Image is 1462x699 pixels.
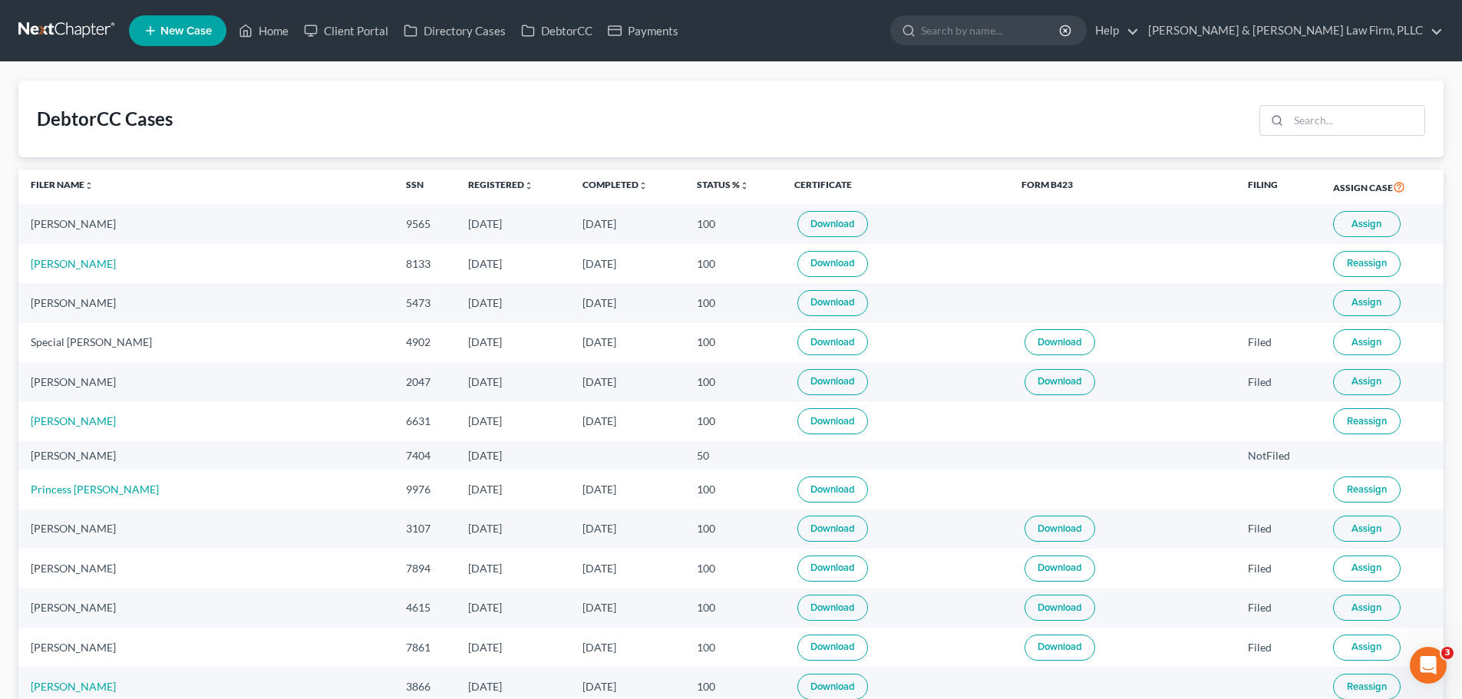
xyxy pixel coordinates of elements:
span: Assign [1351,523,1381,535]
div: [PERSON_NAME] [31,216,381,232]
span: Reassign [1347,257,1387,269]
a: Download [797,635,868,661]
div: [PERSON_NAME] [31,295,381,311]
td: 100 [685,470,782,509]
td: [DATE] [456,283,570,322]
button: Reassign [1333,476,1401,503]
div: [PERSON_NAME] [31,600,381,615]
a: Download [797,516,868,542]
div: 2047 [406,374,444,390]
td: [DATE] [456,362,570,401]
td: [DATE] [570,244,685,283]
button: Assign [1333,211,1401,237]
div: 4615 [406,600,444,615]
div: Filed [1248,600,1309,615]
div: [PERSON_NAME] [31,521,381,536]
span: Assign [1351,641,1381,653]
button: Reassign [1333,251,1401,277]
button: Assign [1333,516,1401,542]
td: 100 [685,509,782,549]
td: [DATE] [570,549,685,588]
div: Filed [1248,521,1309,536]
a: Payments [600,17,686,45]
td: 50 [685,441,782,470]
button: Assign [1333,635,1401,661]
span: New Case [160,25,212,37]
div: [PERSON_NAME] [31,374,381,390]
a: Help [1087,17,1139,45]
span: Reassign [1347,681,1387,693]
i: unfold_more [639,181,648,190]
span: Assign [1351,296,1381,308]
div: 3107 [406,521,444,536]
a: Download [1025,595,1095,621]
input: Search by name... [921,16,1061,45]
button: Reassign [1333,408,1401,434]
a: Download [1025,556,1095,582]
span: Reassign [1347,415,1387,427]
a: [PERSON_NAME] [31,680,116,693]
a: Download [797,556,868,582]
iframe: Intercom live chat [1410,647,1447,684]
td: [DATE] [570,402,685,441]
button: Assign [1333,595,1401,621]
a: Home [231,17,296,45]
td: 100 [685,628,782,667]
span: Assign [1351,562,1381,574]
span: Assign [1351,602,1381,614]
a: Download [797,290,868,316]
a: Client Portal [296,17,396,45]
td: 100 [685,244,782,283]
a: Download [1025,516,1095,542]
div: [PERSON_NAME] [31,561,381,576]
div: Filed [1248,374,1309,390]
a: Directory Cases [396,17,513,45]
td: 100 [685,589,782,628]
a: [PERSON_NAME] [31,414,116,427]
a: Download [797,251,868,277]
div: 8133 [406,256,444,272]
td: 100 [685,204,782,243]
span: Assign [1351,218,1381,230]
span: Assign [1351,375,1381,387]
div: NotFiled [1248,448,1309,463]
div: 7861 [406,640,444,655]
span: 3 [1441,647,1454,659]
a: Download [1025,329,1095,355]
div: DebtorCC Cases [37,107,173,131]
div: 9976 [406,482,444,497]
td: [DATE] [570,628,685,667]
div: 7894 [406,561,444,576]
span: Reassign [1347,483,1387,496]
td: [DATE] [456,470,570,509]
td: [DATE] [570,509,685,549]
div: 9565 [406,216,444,232]
td: [DATE] [456,628,570,667]
th: Form B423 [1009,170,1236,205]
a: Princess [PERSON_NAME] [31,483,159,496]
div: Filed [1248,335,1309,350]
td: 100 [685,549,782,588]
th: Filing [1236,170,1321,205]
td: [DATE] [456,509,570,549]
a: Download [1025,369,1095,395]
div: [PERSON_NAME] [31,448,381,463]
div: 6631 [406,414,444,429]
a: DebtorCC [513,17,600,45]
td: [DATE] [570,362,685,401]
th: SSN [394,170,456,205]
div: Filed [1248,561,1309,576]
a: [PERSON_NAME] [31,257,116,270]
a: Filer Nameunfold_more [31,179,94,190]
a: Download [797,211,868,237]
a: Completedunfold_more [582,179,648,190]
i: unfold_more [740,181,749,190]
a: Registeredunfold_more [468,179,533,190]
div: [PERSON_NAME] [31,640,381,655]
td: [DATE] [570,589,685,628]
i: unfold_more [84,181,94,190]
div: 5473 [406,295,444,311]
td: [DATE] [456,323,570,362]
div: 7404 [406,448,444,463]
th: Certificate [782,170,1008,205]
